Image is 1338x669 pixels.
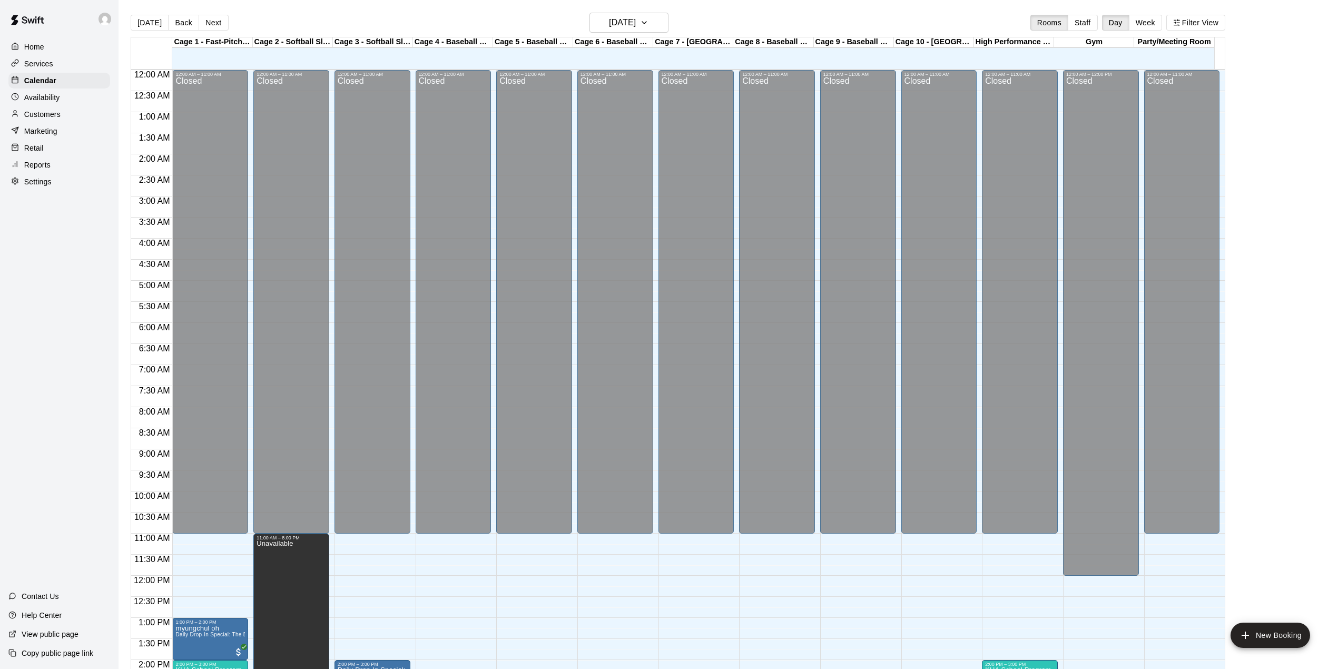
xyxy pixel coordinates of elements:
a: Customers [8,106,110,122]
span: 7:00 AM [136,365,173,374]
div: 12:00 AM – 11:00 AM [904,72,974,77]
button: add [1231,623,1310,648]
div: 12:00 AM – 11:00 AM [985,72,1055,77]
div: High Performance Lane [974,37,1054,47]
div: Party/Meeting Room [1134,37,1214,47]
p: Help Center [22,610,62,621]
span: 11:00 AM [132,534,173,543]
div: 12:00 AM – 11:00 AM [419,72,488,77]
div: Cage 2 - Softball Slo-pitch Iron [PERSON_NAME] & Hack Attack Baseball Pitching Machine [253,37,333,47]
span: 1:30 AM [136,133,173,142]
div: 12:00 AM – 11:00 AM: Closed [1144,70,1220,534]
div: Cage 6 - Baseball Pitching Machine [573,37,653,47]
button: [DATE] [131,15,169,31]
div: Cage 3 - Softball Slo-pitch Iron [PERSON_NAME] & Baseball Pitching Machine [333,37,413,47]
div: Closed [662,77,731,537]
button: Back [168,15,199,31]
div: Closed [904,77,974,537]
span: 8:00 AM [136,407,173,416]
p: Settings [24,176,52,187]
div: Cage 1 - Fast-Pitch Machine and Automatic Baseball Hack Attack Pitching Machine [172,37,252,47]
div: Cage 7 - [GEOGRAPHIC_DATA] [653,37,733,47]
span: 12:30 PM [131,597,172,606]
div: 11:00 AM – 8:00 PM [257,535,326,540]
div: Closed [742,77,812,537]
div: 12:00 AM – 11:00 AM: Closed [658,70,734,534]
span: 1:30 PM [136,639,173,648]
a: Availability [8,90,110,105]
span: 2:30 AM [136,175,173,184]
div: 12:00 AM – 11:00 AM [257,72,326,77]
span: 12:00 AM [132,70,173,79]
div: 12:00 AM – 11:00 AM: Closed [334,70,410,534]
span: 1:00 PM [136,618,173,627]
span: 12:30 AM [132,91,173,100]
span: 6:30 AM [136,344,173,353]
button: Rooms [1030,15,1068,31]
div: Closed [175,77,245,537]
a: Marketing [8,123,110,139]
div: 12:00 AM – 11:00 AM: Closed [739,70,815,534]
img: Joe Florio [99,13,111,25]
div: 2:00 PM – 3:00 PM [338,662,407,667]
div: Cage 10 - [GEOGRAPHIC_DATA] [894,37,974,47]
button: Next [199,15,228,31]
div: Cage 8 - Baseball Pitching Machine [733,37,813,47]
span: 2:00 PM [136,660,173,669]
div: 12:00 AM – 11:00 AM: Closed [577,70,653,534]
a: Home [8,39,110,55]
div: Closed [1147,77,1217,537]
p: Copy public page link [22,648,93,658]
div: 12:00 AM – 11:00 AM [175,72,245,77]
span: 3:30 AM [136,218,173,227]
span: 3:00 AM [136,196,173,205]
div: Cage 5 - Baseball Pitching Machine [493,37,573,47]
button: Filter View [1166,15,1225,31]
p: Retail [24,143,44,153]
p: Contact Us [22,591,59,602]
div: Gym [1054,37,1134,47]
div: 12:00 AM – 11:00 AM [499,72,569,77]
span: 4:30 AM [136,260,173,269]
span: 10:30 AM [132,513,173,522]
div: Closed [257,77,326,537]
div: 2:00 PM – 3:00 PM [985,662,1055,667]
div: 12:00 AM – 11:00 AM: Closed [982,70,1058,534]
div: 12:00 AM – 11:00 AM: Closed [820,70,896,534]
h6: [DATE] [609,15,636,30]
p: Services [24,58,53,69]
div: Cage 9 - Baseball Pitching Machine / [GEOGRAPHIC_DATA] [814,37,894,47]
div: 12:00 AM – 11:00 AM [338,72,407,77]
p: Home [24,42,44,52]
a: Settings [8,174,110,190]
a: Reports [8,157,110,173]
a: Retail [8,140,110,156]
span: 8:30 AM [136,428,173,437]
span: All customers have paid [233,647,244,657]
button: [DATE] [589,13,668,33]
span: 12:00 PM [131,576,172,585]
a: Services [8,56,110,72]
div: 12:00 AM – 11:00 AM: Closed [416,70,491,534]
div: 12:00 AM – 12:00 PM: Closed [1063,70,1139,576]
p: Reports [24,160,51,170]
button: Week [1129,15,1162,31]
div: 1:00 PM – 2:00 PM: myungchul oh [172,618,248,660]
span: Daily Drop-In Special: The Best Batting Cages Near You! - 11AM-4PM WEEKDAYS [175,632,383,637]
div: Closed [581,77,650,537]
div: Closed [823,77,893,537]
p: Availability [24,92,60,103]
p: Customers [24,109,61,120]
div: 12:00 AM – 11:00 AM: Closed [901,70,977,534]
span: 1:00 AM [136,112,173,121]
button: Day [1102,15,1129,31]
div: Closed [338,77,407,537]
